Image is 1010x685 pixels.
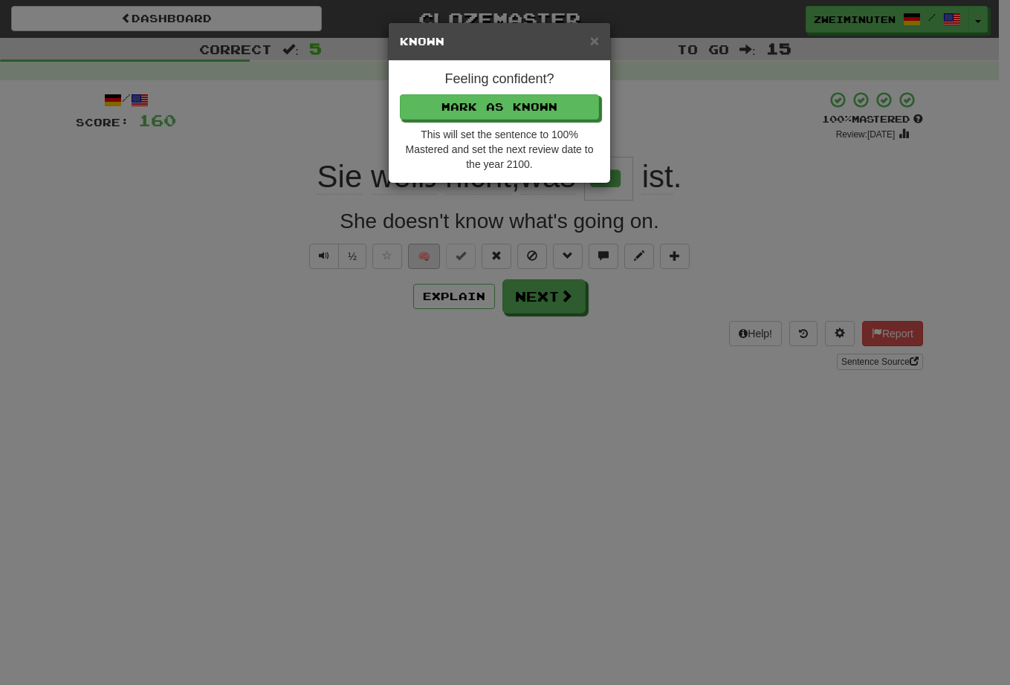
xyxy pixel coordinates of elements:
[400,34,599,49] h5: Known
[400,94,599,120] button: Mark as Known
[400,72,599,87] h4: Feeling confident?
[590,32,599,49] span: ×
[400,127,599,172] div: This will set the sentence to 100% Mastered and set the next review date to the year 2100.
[590,33,599,48] button: Close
